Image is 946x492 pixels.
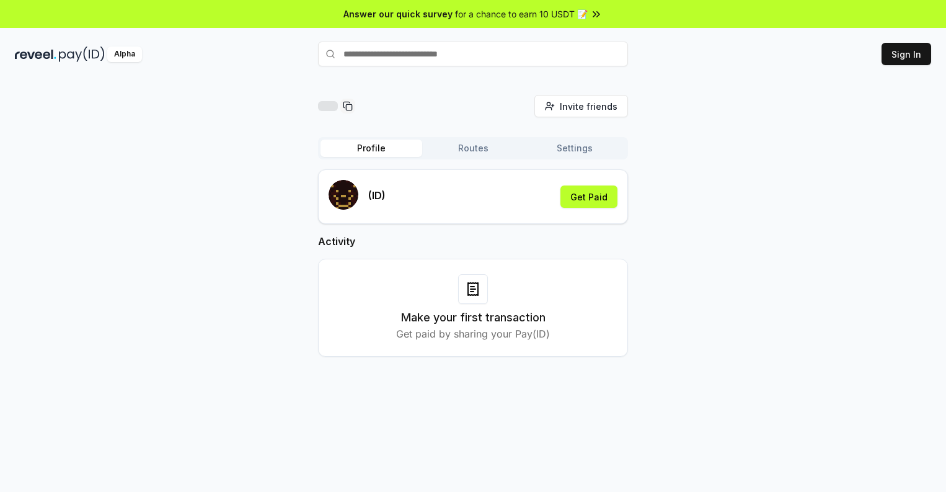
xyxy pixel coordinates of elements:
button: Invite friends [534,95,628,117]
button: Sign In [882,43,931,65]
button: Routes [422,140,524,157]
div: Alpha [107,47,142,62]
button: Get Paid [560,186,617,208]
p: Get paid by sharing your Pay(ID) [396,326,550,341]
button: Settings [524,140,626,157]
img: reveel_dark [15,47,56,62]
h2: Activity [318,234,628,249]
span: Invite friends [560,100,617,113]
p: (ID) [368,188,386,203]
span: Answer our quick survey [343,7,453,20]
span: for a chance to earn 10 USDT 📝 [455,7,588,20]
h3: Make your first transaction [401,309,546,326]
img: pay_id [59,47,105,62]
button: Profile [320,140,422,157]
